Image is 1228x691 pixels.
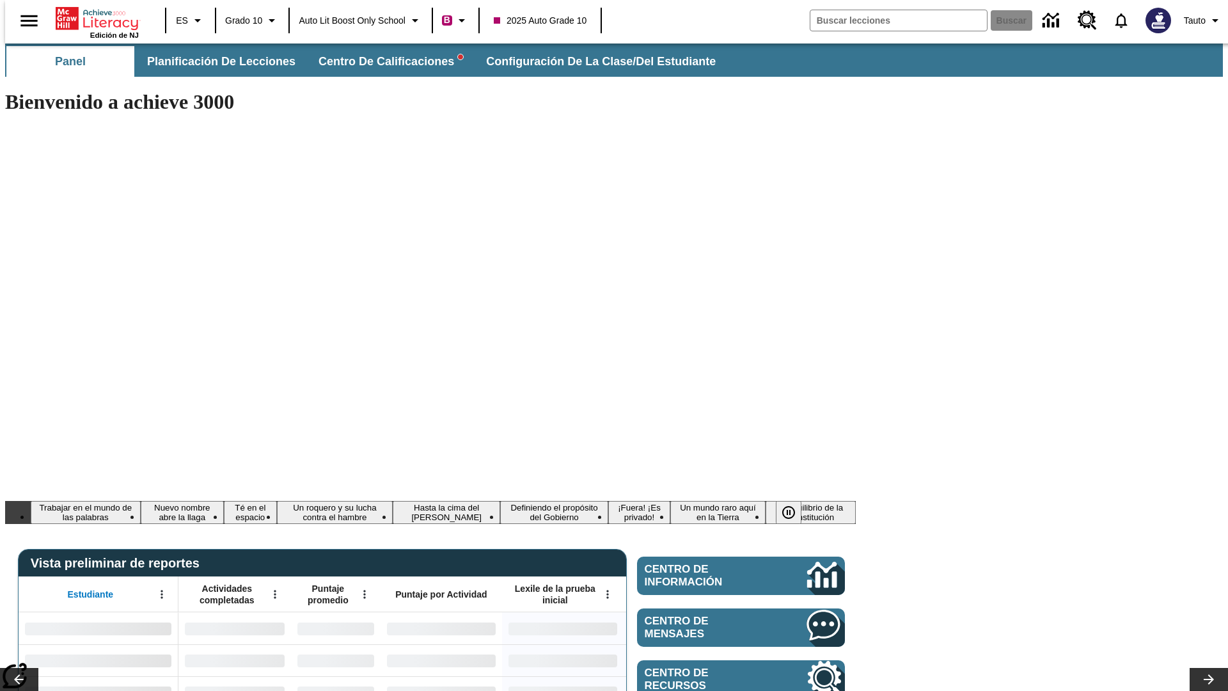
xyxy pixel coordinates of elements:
[291,612,381,644] div: Sin datos,
[56,4,139,39] div: Portada
[1035,3,1070,38] a: Centro de información
[395,589,487,600] span: Puntaje por Actividad
[355,585,374,604] button: Abrir menú
[444,12,450,28] span: B
[766,501,856,524] button: Diapositiva 9 El equilibrio de la Constitución
[147,54,295,69] span: Planificación de lecciones
[608,501,670,524] button: Diapositiva 7 ¡Fuera! ¡Es privado!
[308,46,473,77] button: Centro de calificaciones
[776,501,814,524] div: Pausar
[185,583,269,606] span: Actividades completadas
[291,644,381,676] div: Sin datos,
[319,54,463,69] span: Centro de calificaciones
[5,44,1223,77] div: Subbarra de navegación
[437,9,475,32] button: Boost El color de la clase es rojo violeta. Cambiar el color de la clase.
[6,46,134,77] button: Panel
[141,501,224,524] button: Diapositiva 2 Nuevo nombre abre la llaga
[170,9,211,32] button: Lenguaje: ES, Selecciona un idioma
[55,54,86,69] span: Panel
[297,583,359,606] span: Puntaje promedio
[178,644,291,676] div: Sin datos,
[1105,4,1138,37] a: Notificaciones
[1145,8,1171,33] img: Avatar
[224,501,277,524] button: Diapositiva 3 Té en el espacio
[494,14,586,28] span: 2025 Auto Grade 10
[56,6,139,31] a: Portada
[1184,14,1206,28] span: Tauto
[220,9,285,32] button: Grado: Grado 10, Elige un grado
[299,14,405,28] span: Auto Lit Boost only School
[776,501,801,524] button: Pausar
[645,563,764,589] span: Centro de información
[68,589,114,600] span: Estudiante
[1190,668,1228,691] button: Carrusel de lecciones, seguir
[1179,9,1228,32] button: Perfil/Configuración
[486,54,716,69] span: Configuración de la clase/del estudiante
[5,46,727,77] div: Subbarra de navegación
[1138,4,1179,37] button: Escoja un nuevo avatar
[277,501,393,524] button: Diapositiva 4 Un roquero y su lucha contra el hambre
[508,583,602,606] span: Lexile de la prueba inicial
[31,501,141,524] button: Diapositiva 1 Trabajar en el mundo de las palabras
[176,14,188,28] span: ES
[137,46,306,77] button: Planificación de lecciones
[90,31,139,39] span: Edición de NJ
[598,585,617,604] button: Abrir menú
[265,585,285,604] button: Abrir menú
[225,14,262,28] span: Grado 10
[810,10,987,31] input: Buscar campo
[10,2,48,40] button: Abrir el menú lateral
[5,90,856,114] h1: Bienvenido a achieve 3000
[393,501,500,524] button: Diapositiva 5 Hasta la cima del monte Tai
[637,557,845,595] a: Centro de información
[152,585,171,604] button: Abrir menú
[458,54,463,60] svg: writing assistant alert
[294,9,428,32] button: Escuela: Auto Lit Boost only School, Seleccione su escuela
[476,46,726,77] button: Configuración de la clase/del estudiante
[178,612,291,644] div: Sin datos,
[637,608,845,647] a: Centro de mensajes
[645,615,769,640] span: Centro de mensajes
[670,501,766,524] button: Diapositiva 8 Un mundo raro aquí en la Tierra
[31,556,206,571] span: Vista preliminar de reportes
[500,501,608,524] button: Diapositiva 6 Definiendo el propósito del Gobierno
[1070,3,1105,38] a: Centro de recursos, Se abrirá en una pestaña nueva.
